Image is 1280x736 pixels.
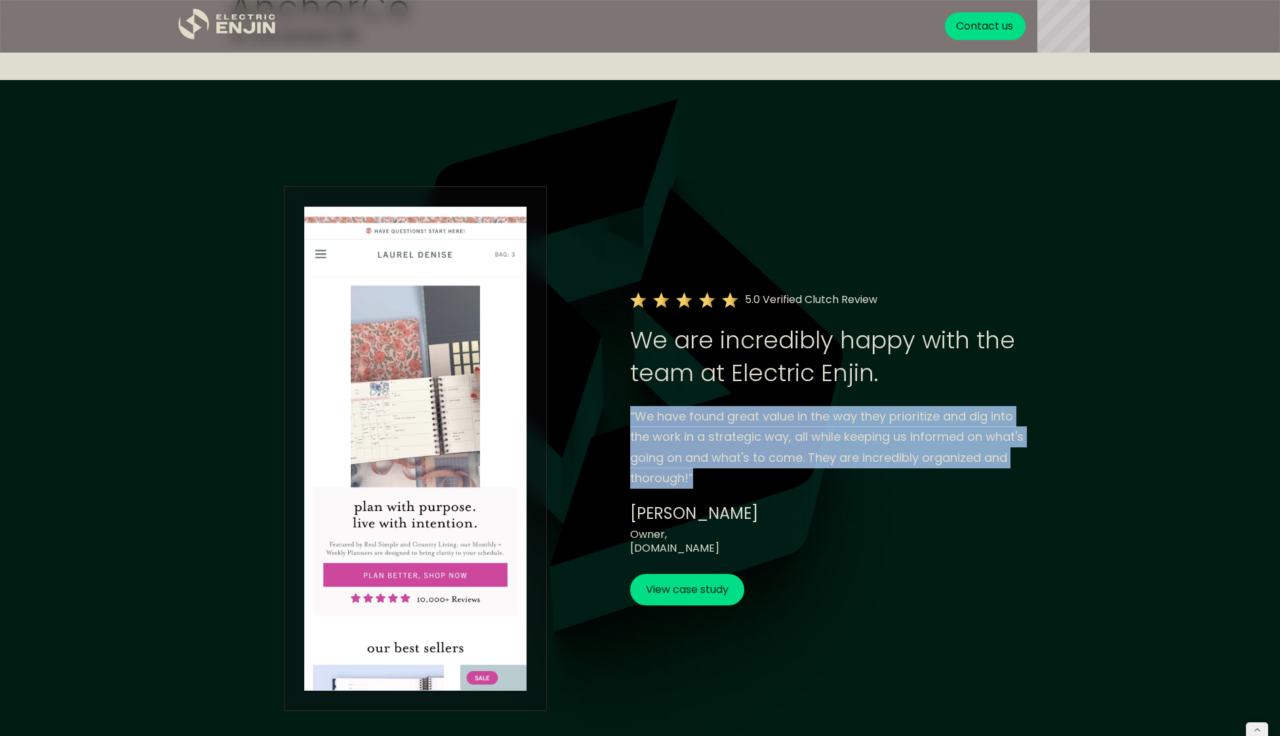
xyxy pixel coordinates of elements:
[630,406,1027,489] div: “We have found great value in the way they prioritize and dig into the work in a strategic way, a...
[956,18,1013,34] div: Contact us
[745,292,877,307] a: 5.0 Verified Clutch Review
[630,528,719,556] div: Owner,
[630,324,1027,390] h2: We are incredibly happy with the team at Electric Enjin.
[630,504,758,523] div: [PERSON_NAME]
[630,574,744,605] a: View case study
[945,12,1026,40] a: Contact us
[178,9,277,45] a: home
[630,541,719,556] a: [DOMAIN_NAME]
